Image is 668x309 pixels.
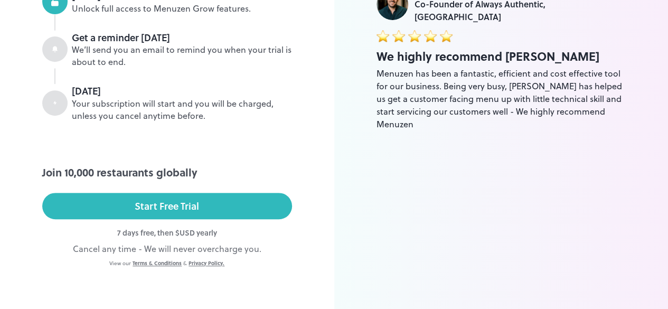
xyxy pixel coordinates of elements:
div: Get a reminder [DATE] [72,31,292,44]
img: star [408,30,421,42]
div: Cancel any time - We will never overcharge you. [42,242,292,255]
div: Start Free Trial [135,198,199,214]
img: star [424,30,437,42]
div: Your subscription will start and you will be charged, unless you cancel anytime before. [72,98,292,122]
div: We’ll send you an email to remind you when your trial is about to end. [72,44,292,68]
img: star [440,30,453,42]
img: star [377,30,389,42]
div: View our & [42,259,292,267]
div: We highly recommend [PERSON_NAME] [377,48,626,65]
a: Privacy Policy. [189,259,224,267]
div: 7 days free, then $ USD yearly [42,227,292,238]
div: Unlock full access to Menuzen Grow features. [72,3,292,15]
div: Join 10,000 restaurants globally [42,164,292,180]
img: star [392,30,405,42]
div: Menuzen has been a fantastic, efficient and cost effective tool for our business. Being very busy... [377,67,626,130]
a: Terms & Conditions [133,259,182,267]
div: [DATE] [72,84,292,98]
button: Start Free Trial [42,193,292,219]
